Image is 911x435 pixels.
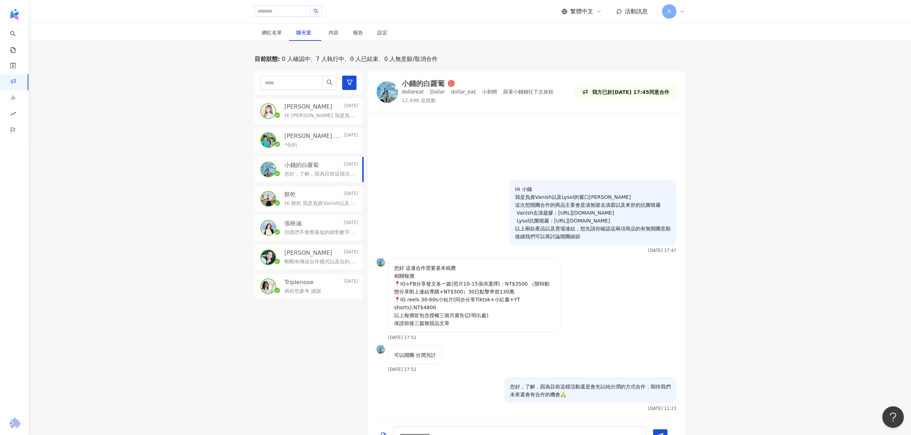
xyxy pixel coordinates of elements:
[284,112,355,119] p: Hi [PERSON_NAME] 我是負責Vanish以及Lysol的窗口[PERSON_NAME] 這次想開團合作的商品主要會是漬無蹤去漬凝膠以及來舒的抗菌噴霧 Vanish去漬凝膠：[URL...
[377,29,387,37] div: 設定
[592,88,669,96] p: 我方已於[DATE] 17:45同意合作
[284,220,302,228] p: 張映涵
[10,107,16,123] span: rise
[451,89,476,96] p: dollar_eat
[329,29,339,37] div: 內容
[515,185,671,240] p: Hi 小錢 我是負責Vanish以及Lysol的窗口[PERSON_NAME] 這次想開團合作的商品主要會是漬無蹤去漬霸以及來舒的抗菌噴霧 Vanish去漬凝膠：[URL][DOMAIN_NAM...
[482,89,497,96] p: 小刺蝟
[503,89,553,96] p: 跟著小錢錢往下次旅程
[402,80,445,87] div: 小錢的白蘿蔔
[261,221,275,235] img: KOL Avatar
[570,8,593,15] span: 繁體中文
[284,288,321,295] p: 再給您參考 謝謝
[262,29,282,37] div: 網紅名單
[344,132,358,140] p: [DATE]
[394,264,554,327] p: 您好 這邊合作需要基本稿費 相關報價 📍IG+FB分享發文各一篇(照片10-15張供選擇)：NT$3500 （限時動態分享附上連結導購+NT$500）30日點擊率曾130萬 📍IG reels ...
[10,26,24,54] a: search
[346,79,353,86] span: filter
[882,406,904,428] iframe: Help Scout Beacon - Open
[667,8,671,15] span: R
[284,171,355,178] p: 您好，了解，因為目前這檔活動還是會先以純分潤的方式合作，期待我們未來還會有合作的機會🙏
[625,8,648,15] span: 活動訊息
[388,367,416,372] p: [DATE] 17:52
[280,55,437,63] span: 0 人確認中、7 人執行中、0 人已結束、0 人無意願/取消合作
[296,30,314,35] span: 聊天室
[377,81,398,103] img: KOL Avatar
[402,97,553,104] p: 12,696 追蹤數
[377,258,385,267] img: KOL Avatar
[255,55,280,63] p: 目前狀態 :
[284,191,296,199] p: 餅乾
[344,161,358,169] p: [DATE]
[510,383,671,398] p: 您好，了解，因為目前這檔活動還是會先以純分潤的方式合作，期待我們未來還會有合作的機會🙏
[388,335,416,340] p: [DATE] 17:51
[284,200,355,207] p: Hi 餅乾 我是負責Vanish以及Lysol的窗口[PERSON_NAME] 這次想開團合作的商品主要會是漬無蹤去漬凝膠以及來舒的抗菌噴霧 Vanish去漬凝膠：[URL][DOMAIN_NA...
[284,161,319,169] p: 小錢的白蘿蔔
[344,220,358,228] p: [DATE]
[353,29,363,37] div: 報告
[402,89,424,96] p: dollareat
[261,279,275,293] img: KOL Avatar
[648,248,676,253] p: [DATE] 17:47
[261,104,275,118] img: KOL Avatar
[284,132,342,140] p: [PERSON_NAME] and [PERSON_NAME]
[377,80,553,104] a: KOL Avatar小錢的白蘿蔔dollareatDollardollar_eat小刺蝟跟著小錢錢往下次旅程12,696 追蹤數
[394,351,436,359] p: 可以開團 分潤另計
[377,345,385,354] img: KOL Avatar
[430,89,445,96] p: Dollar
[344,278,358,286] p: [DATE]
[9,9,20,20] img: logo icon
[344,103,358,111] p: [DATE]
[284,258,355,266] p: 剛剛有傳送合作模式以及合約內容給您囉 後續合作模式上有任何疑問可以直接在這邊詢問!
[344,249,358,257] p: [DATE]
[284,278,313,286] p: Triplenose
[284,229,355,236] p: 但我們不會壓最低的銷售數字，純粹按照折扣碼的使用次數給您做分潤而已，可以再參考看看配合模式!
[261,133,275,147] img: KOL Avatar
[284,103,332,111] p: [PERSON_NAME]
[261,250,275,264] img: KOL Avatar
[313,9,318,14] span: search
[8,418,22,429] img: chrome extension
[261,162,275,177] img: KOL Avatar
[284,249,332,257] p: [PERSON_NAME]
[261,192,275,206] img: KOL Avatar
[648,406,676,411] p: [DATE] 11:23
[344,191,358,199] p: [DATE]
[326,79,333,86] span: search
